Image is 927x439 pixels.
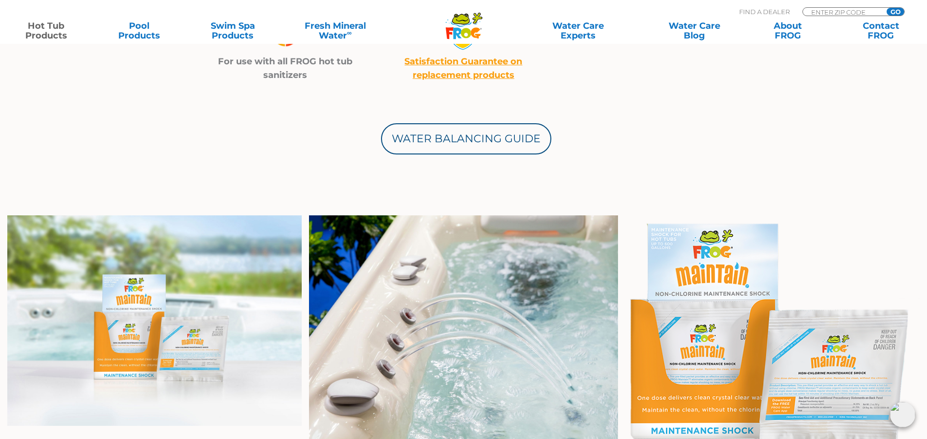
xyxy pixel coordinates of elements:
a: ContactFROG [845,21,917,40]
input: GO [887,8,904,16]
a: Satisfaction Guarantee on replacement products [404,56,522,80]
input: Zip Code Form [810,8,876,16]
a: AboutFROG [751,21,824,40]
a: Water CareExperts [519,21,637,40]
p: For use with all FROG hot tub sanitizers [208,55,363,82]
a: Water CareBlog [658,21,730,40]
sup: ∞ [347,29,352,37]
img: openIcon [890,402,915,427]
img: Maintain tray and pouch on tub [7,215,302,426]
a: Hot TubProducts [10,21,82,40]
p: Find A Dealer [739,7,790,16]
a: Water Balancing Guide [381,123,551,154]
a: PoolProducts [103,21,176,40]
a: Swim SpaProducts [197,21,269,40]
a: Fresh MineralWater∞ [290,21,381,40]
